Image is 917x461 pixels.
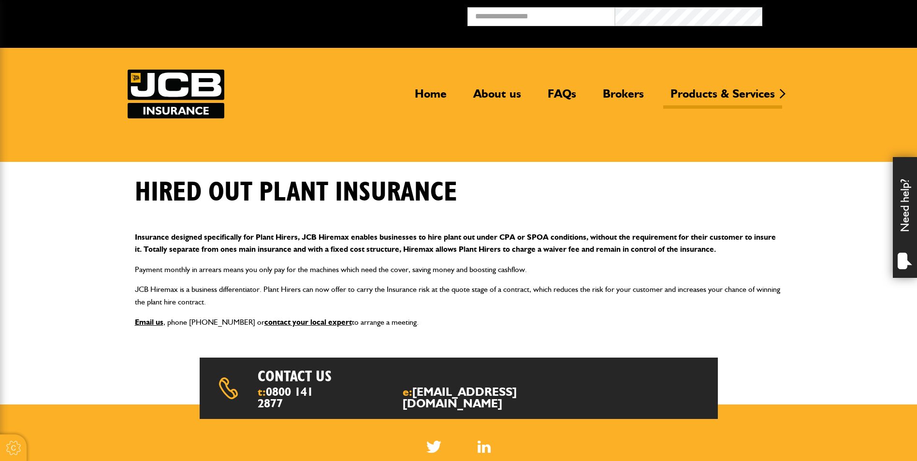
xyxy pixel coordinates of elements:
h1: Hired out plant insurance [135,176,457,209]
div: Need help? [893,157,917,278]
a: Brokers [596,86,651,109]
a: [EMAIL_ADDRESS][DOMAIN_NAME] [403,385,517,410]
a: LinkedIn [478,441,491,453]
a: Products & Services [663,86,782,109]
h2: Contact us [258,367,484,386]
a: FAQs [540,86,583,109]
p: Insurance designed specifically for Plant Hirers, JCB Hiremax enables businesses to hire plant ou... [135,231,783,256]
p: JCB Hiremax is a business differentiator. Plant Hirers can now offer to carry the Insurance risk ... [135,283,783,308]
img: JCB Insurance Services logo [128,70,224,118]
p: , phone [PHONE_NUMBER] or to arrange a meeting. [135,316,783,329]
a: Home [408,86,454,109]
a: contact your local expert [264,317,352,327]
span: e: [403,386,565,409]
a: 0800 141 2877 [258,385,313,410]
a: About us [466,86,528,109]
span: t: [258,386,321,409]
img: Twitter [426,441,441,453]
img: Linked In [478,441,491,453]
button: Broker Login [762,7,910,22]
p: Payment monthly in arrears means you only pay for the machines which need the cover, saving money... [135,263,783,276]
a: JCB Insurance Services [128,70,224,118]
a: Email us [135,317,163,327]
